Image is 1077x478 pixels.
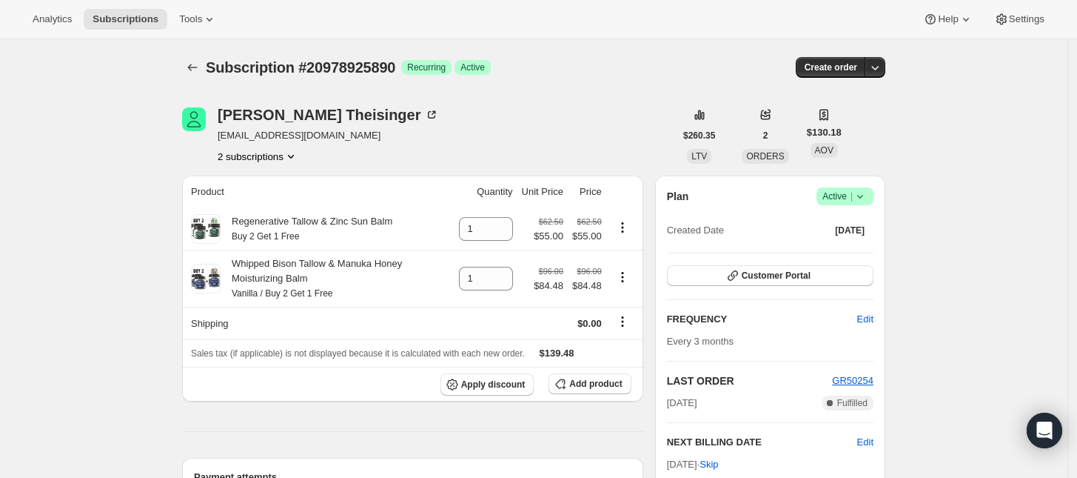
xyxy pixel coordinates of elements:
[763,130,768,142] span: 2
[611,313,634,330] button: Shipping actions
[683,130,715,142] span: $260.35
[611,269,634,285] button: Product actions
[407,62,446,73] span: Recurring
[191,214,221,244] img: product img
[1009,13,1044,25] span: Settings
[807,125,842,140] span: $130.18
[84,9,167,30] button: Subscriptions
[568,176,606,208] th: Price
[667,396,697,411] span: [DATE]
[232,231,299,242] small: Buy 2 Get 1 Free
[182,176,454,208] th: Product
[534,279,563,293] span: $84.48
[667,223,724,238] span: Created Date
[742,270,811,282] span: Customer Portal
[674,125,724,146] button: $260.35
[218,107,439,122] div: [PERSON_NAME] Theisinger
[577,318,602,329] span: $0.00
[667,435,857,450] h2: NEXT BILLING DATE
[218,149,298,164] button: Product actions
[572,279,602,293] span: $84.48
[24,9,81,30] button: Analytics
[837,397,868,409] span: Fulfilled
[796,57,866,78] button: Create order
[221,214,392,244] div: Regenerative Tallow & Zinc Sun Balm
[667,336,734,347] span: Every 3 months
[848,308,882,331] button: Edit
[540,348,574,359] span: $139.48
[170,9,226,30] button: Tools
[461,379,526,391] span: Apply discount
[182,307,454,339] th: Shipping
[822,189,868,204] span: Active
[33,13,72,25] span: Analytics
[938,13,958,25] span: Help
[691,151,707,162] span: LTV
[179,13,202,25] span: Tools
[832,374,873,388] button: GR50254
[826,220,873,241] button: [DATE]
[534,229,563,244] span: $55.00
[232,288,333,299] small: Vanilla / Buy 2 Get 1 Free
[206,59,395,76] span: Subscription #20978925890
[191,264,221,293] img: product img
[667,189,689,204] h2: Plan
[667,374,833,388] h2: LAST ORDER
[577,267,602,276] small: $96.00
[191,348,525,359] span: Sales tax (if applicable) is not displayed because it is calculated with each new order.
[691,453,727,477] button: Skip
[440,374,534,396] button: Apply discount
[577,217,602,226] small: $62.50
[539,217,563,226] small: $62.50
[815,145,833,156] span: AOV
[667,265,873,286] button: Customer Portal
[857,312,873,327] span: Edit
[667,459,719,470] span: [DATE] ·
[805,62,857,73] span: Create order
[93,13,158,25] span: Subscriptions
[572,229,602,244] span: $55.00
[218,128,439,143] span: [EMAIL_ADDRESS][DOMAIN_NAME]
[611,219,634,236] button: Product actions
[454,176,517,208] th: Quantity
[460,62,485,73] span: Active
[548,374,631,394] button: Add product
[569,378,622,390] span: Add product
[850,190,853,202] span: |
[754,125,777,146] button: 2
[539,267,563,276] small: $96.00
[832,375,873,386] a: GR50254
[1027,413,1062,448] div: Open Intercom Messenger
[835,225,865,236] span: [DATE]
[182,57,203,78] button: Subscriptions
[914,9,982,30] button: Help
[985,9,1053,30] button: Settings
[182,107,206,131] span: Lois Theisinger
[221,256,450,301] div: Whipped Bison Tallow & Manuka Honey Moisturizing Balm
[667,312,857,327] h2: FREQUENCY
[857,435,873,450] button: Edit
[699,457,718,472] span: Skip
[517,176,568,208] th: Unit Price
[746,151,784,162] span: ORDERS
